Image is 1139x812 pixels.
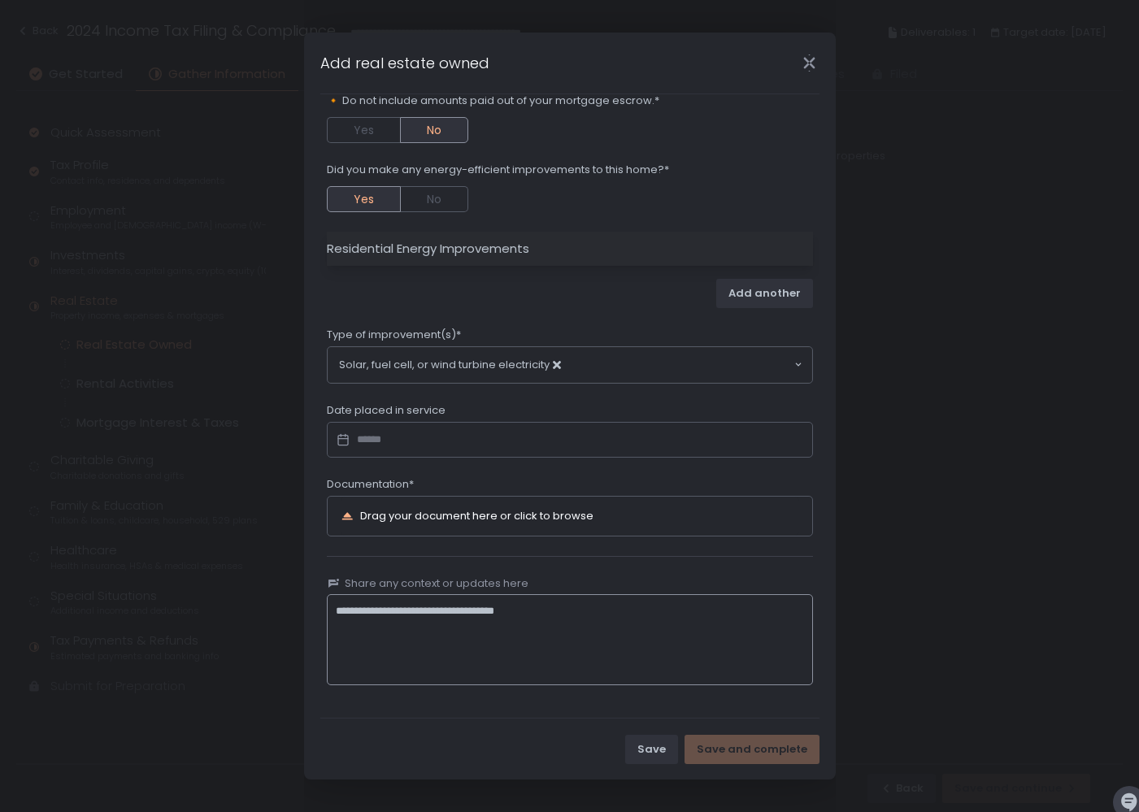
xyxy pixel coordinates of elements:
[553,361,561,369] button: Deselect Solar, fuel cell, or wind turbine electricity
[577,357,793,373] input: Search for option
[327,240,529,257] strong: Residential Energy Improvements
[360,510,593,521] div: Drag your document here or click to browse
[784,54,836,72] div: Close
[400,117,468,143] button: No
[328,347,812,383] div: Search for option
[345,576,528,591] span: Share any context or updates here
[327,117,400,143] button: Yes
[339,357,577,373] span: Solar, fuel cell, or wind turbine electricity
[320,52,489,74] h1: Add real estate owned
[327,403,446,418] span: Date placed in service
[327,186,401,212] button: Yes
[625,735,678,764] button: Save
[327,93,715,108] span: 🔸 Do not include amounts paid out of your mortgage escrow.*
[637,742,666,757] div: Save
[728,286,801,301] div: Add another
[716,279,813,308] button: Add another
[327,163,669,177] span: Did you make any energy-efficient improvements to this home?*
[327,422,813,458] input: Datepicker input
[327,477,414,492] span: Documentation*
[401,186,468,212] button: No
[327,328,461,342] span: Type of improvement(s)*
